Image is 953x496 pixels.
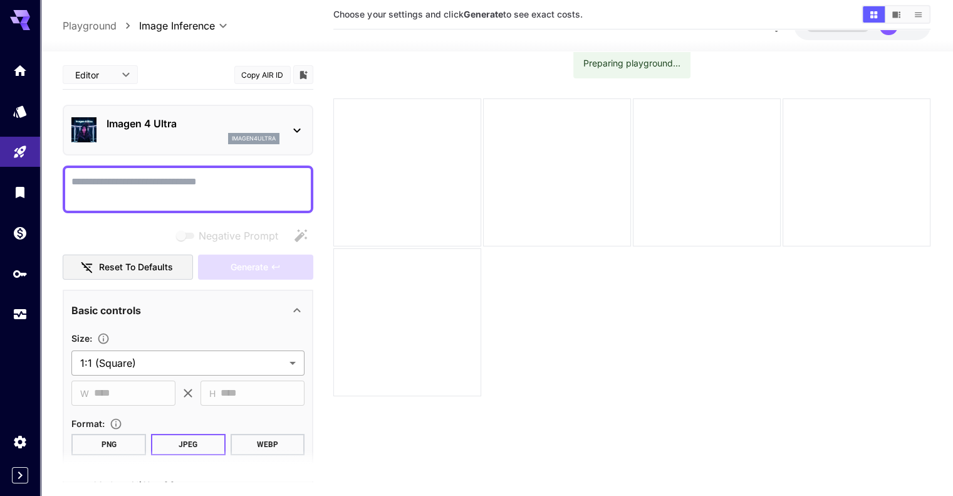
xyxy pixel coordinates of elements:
span: Size : [71,333,92,344]
button: Show images in list view [907,6,929,23]
div: Preparing playground... [583,52,680,75]
div: Basic controls [71,295,305,325]
button: Copy AIR ID [234,66,291,84]
span: 1:1 (Square) [80,356,284,371]
div: Wallet [13,225,28,241]
button: Choose the file format for the output image. [105,418,127,430]
p: Basic controls [71,303,141,318]
div: Show images in grid viewShow images in video viewShow images in list view [862,5,930,24]
div: Library [13,184,28,200]
span: Negative Prompt [199,228,278,243]
button: Show images in video view [885,6,907,23]
span: Format : [71,418,105,429]
a: Playground [63,18,117,33]
span: H [209,386,216,401]
p: imagen4ultra [232,134,276,143]
span: Editor [75,68,114,82]
span: Image Inference [139,18,215,33]
button: JPEG [151,434,226,455]
div: Models [13,103,28,119]
button: Expand sidebar [12,467,28,483]
button: Reset to defaults [63,255,193,280]
button: PNG [71,434,146,455]
div: Usage [13,307,28,322]
span: Negative prompts are not compatible with the selected model. [174,228,288,243]
button: Add to library [298,67,309,82]
div: Playground [13,144,28,160]
div: API Keys [13,266,28,282]
button: Show images in grid view [863,6,885,23]
div: Home [13,63,28,78]
button: Adjust the dimensions of the generated image by specifying its width and height in pixels, or sel... [92,332,115,345]
span: W [80,386,89,401]
div: Imagen 4 Ultraimagen4ultra [71,111,305,149]
span: Choose your settings and click to see exact costs. [333,9,582,19]
button: WEBP [231,434,305,455]
p: Imagen 4 Ultra [107,116,279,131]
div: Settings [13,434,28,450]
nav: breadcrumb [63,18,139,33]
b: Generate [463,9,503,19]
